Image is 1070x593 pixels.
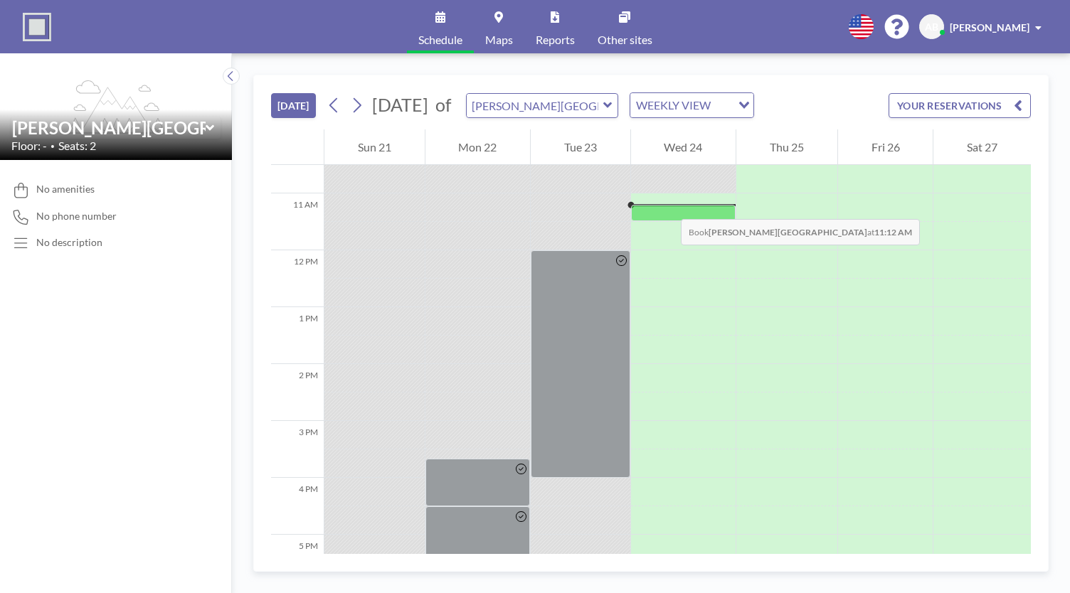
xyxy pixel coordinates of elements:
[630,93,753,117] div: Search for option
[36,183,95,196] span: No amenities
[271,307,324,364] div: 1 PM
[709,227,867,237] b: [PERSON_NAME][GEOGRAPHIC_DATA]
[271,535,324,592] div: 5 PM
[598,34,652,46] span: Other sites
[324,129,425,165] div: Sun 21
[925,21,938,33] span: AB
[271,137,324,193] div: 10 AM
[950,21,1029,33] span: [PERSON_NAME]
[736,129,837,165] div: Thu 25
[11,139,47,153] span: Floor: -
[372,94,428,115] span: [DATE]
[838,129,933,165] div: Fri 26
[23,13,51,41] img: organization-logo
[633,96,714,114] span: WEEKLY VIEW
[715,96,730,114] input: Search for option
[418,34,462,46] span: Schedule
[36,210,117,223] span: No phone number
[536,34,575,46] span: Reports
[271,250,324,307] div: 12 PM
[271,478,324,535] div: 4 PM
[271,364,324,421] div: 2 PM
[435,94,451,116] span: of
[874,227,912,237] b: 11:12 AM
[425,129,531,165] div: Mon 22
[58,139,96,153] span: Seats: 2
[933,129,1031,165] div: Sat 27
[467,94,603,117] input: Ellis Island
[271,421,324,478] div: 3 PM
[681,219,920,245] span: Book at
[485,34,513,46] span: Maps
[889,93,1031,118] button: YOUR RESERVATIONS
[271,93,316,118] button: [DATE]
[36,236,102,249] div: No description
[12,117,206,138] input: Ellis Island
[271,193,324,250] div: 11 AM
[51,141,55,151] span: •
[531,129,630,165] div: Tue 23
[631,129,736,165] div: Wed 24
